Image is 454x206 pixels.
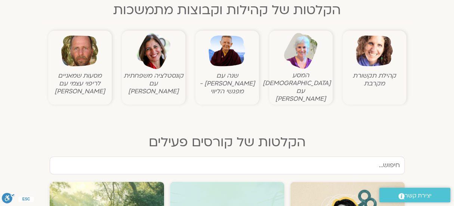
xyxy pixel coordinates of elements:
[379,188,450,202] a: יצירת קשר
[345,72,404,87] figcaption: קהילת תקשורת מקרבת
[197,72,257,95] figcaption: שנה עם [PERSON_NAME] - מפגשי הליווי
[44,135,410,150] h2: הקלטות של קורסים פעילים
[50,156,405,174] input: חיפוש...
[50,72,110,95] figcaption: מסעות שמאניים לריפוי עצמי עם [PERSON_NAME]
[44,3,410,18] h2: הקלטות של קהילות וקבוצות מתמשכות
[405,191,432,201] span: יצירת קשר
[271,71,331,103] figcaption: המסע [DEMOGRAPHIC_DATA] עם [PERSON_NAME]
[124,72,183,95] figcaption: קונסטלציה משפחתית עם [PERSON_NAME]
